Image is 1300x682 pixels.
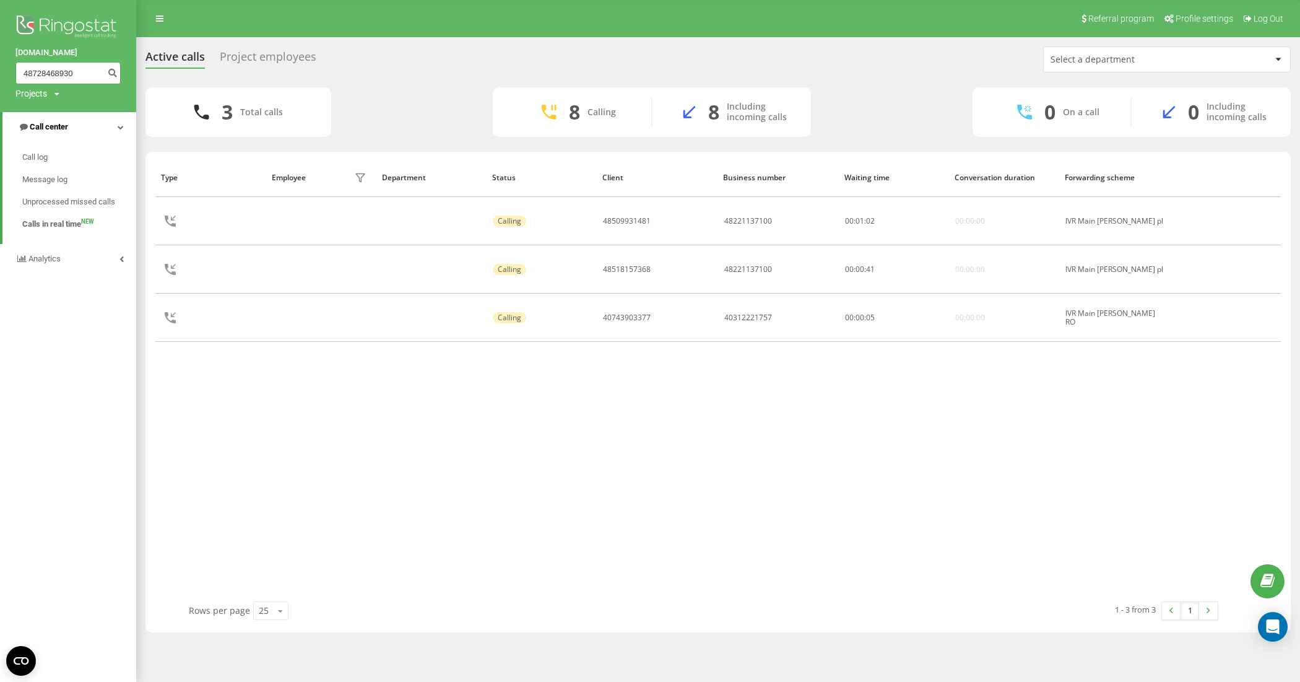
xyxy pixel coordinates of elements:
[22,151,48,164] span: Call log
[845,217,875,225] div: : :
[1115,603,1156,616] div: 1 - 3 from 3
[955,265,985,274] div: 00:00:00
[15,12,121,43] img: Ringostat logo
[955,173,1053,182] div: Conversation duration
[22,191,136,213] a: Unprocessed missed calls
[1258,612,1288,642] div: Open Intercom Messenger
[272,173,306,182] div: Employee
[856,216,864,226] span: 01
[1065,217,1163,225] div: IVR Main [PERSON_NAME] pl
[15,62,121,84] input: Search by number
[866,312,875,323] span: 05
[259,605,269,617] div: 25
[724,265,772,274] div: 48221137100
[844,173,943,182] div: Waiting time
[724,217,772,225] div: 48221137100
[587,107,616,118] div: Calling
[866,264,875,274] span: 41
[845,216,854,226] span: 00
[569,100,580,124] div: 8
[1044,100,1055,124] div: 0
[22,218,81,230] span: Calls in real time
[2,112,136,142] a: Call center
[727,102,792,123] div: Including incoming calls
[382,173,480,182] div: Department
[492,173,591,182] div: Status
[22,213,136,235] a: Calls in real timeNEW
[955,313,985,322] div: 00:00:00
[866,216,875,226] span: 02
[493,264,526,275] div: Calling
[145,50,205,69] div: Active calls
[1207,102,1272,123] div: Including incoming calls
[723,173,833,182] div: Business number
[845,265,875,274] div: : :
[1063,107,1099,118] div: On a call
[161,173,259,182] div: Type
[955,217,985,225] div: 00:00:00
[220,50,316,69] div: Project employees
[845,264,854,274] span: 00
[493,216,526,227] div: Calling
[22,146,136,168] a: Call log
[1176,14,1233,24] span: Profile settings
[189,605,250,616] span: Rows per page
[22,173,67,186] span: Message log
[1065,309,1163,327] div: IVR Main [PERSON_NAME] RO
[1051,55,1198,65] div: Select a department
[15,46,121,59] a: [DOMAIN_NAME]
[845,313,875,322] div: : :
[1181,602,1199,619] a: 1
[6,646,36,676] button: Open CMP widget
[30,122,68,131] span: Call center
[240,107,283,118] div: Total calls
[1088,14,1154,24] span: Referral program
[493,312,526,323] div: Calling
[222,100,233,124] div: 3
[1254,14,1283,24] span: Log Out
[845,312,854,323] span: 00
[22,196,115,208] span: Unprocessed missed calls
[15,87,47,100] div: Projects
[603,265,651,274] div: 48518157368
[603,313,651,322] div: 40743903377
[1188,100,1199,124] div: 0
[1065,173,1165,182] div: Forwarding scheme
[28,254,61,263] span: Analytics
[603,217,651,225] div: 48509931481
[602,173,712,182] div: Client
[708,100,719,124] div: 8
[724,313,772,322] div: 40312221757
[856,264,864,274] span: 00
[1065,265,1163,274] div: IVR Main [PERSON_NAME] pl
[22,168,136,191] a: Message log
[856,312,864,323] span: 00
